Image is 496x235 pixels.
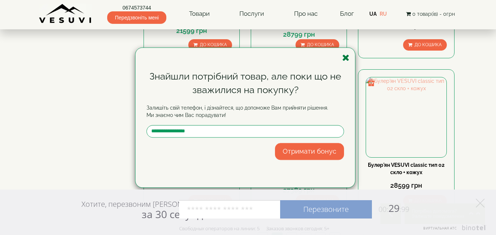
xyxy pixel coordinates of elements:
span: за 30 секунд? [142,207,207,221]
a: Виртуальная АТС [419,225,487,235]
a: Перезвоните [280,200,372,219]
button: Отримати бонус [275,143,344,160]
div: Знайшли потрібний товар, але поки що не зважилися на покупку? [146,70,344,97]
p: Залишіть свій телефон, і дізнайтеся, що допоможе Вам прийняти рішення. Ми знаємо чим Вас порадувати! [146,104,344,119]
span: :99 [399,205,409,214]
span: 00: [379,205,388,214]
span: Виртуальная АТС [423,226,457,231]
span: 29 [372,201,409,215]
div: Свободных операторов на линии: 5 Заказов звонков сегодня: 5+ [179,225,329,231]
div: Хотите, перезвоним [PERSON_NAME] [82,199,207,220]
